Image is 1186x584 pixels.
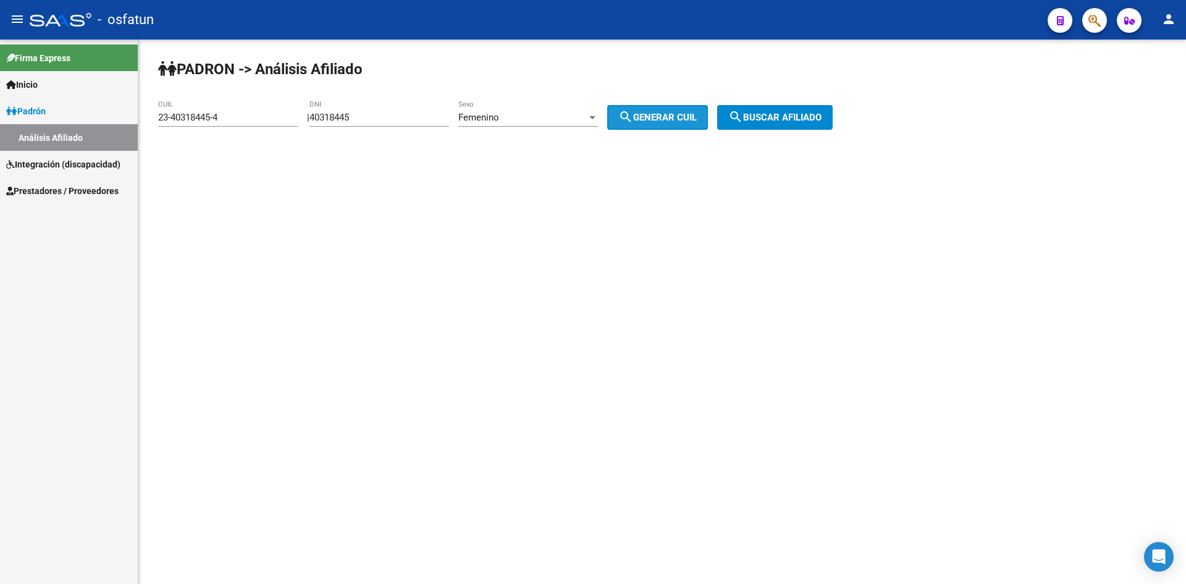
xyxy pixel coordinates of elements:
[10,12,25,27] mat-icon: menu
[6,104,46,118] span: Padrón
[98,6,154,33] span: - osfatun
[728,112,822,123] span: Buscar afiliado
[717,105,833,130] button: Buscar afiliado
[6,51,70,65] span: Firma Express
[6,184,119,198] span: Prestadores / Proveedores
[158,61,363,78] strong: PADRON -> Análisis Afiliado
[607,105,708,130] button: Generar CUIL
[1161,12,1176,27] mat-icon: person
[458,112,499,123] span: Femenino
[618,112,697,123] span: Generar CUIL
[1144,542,1174,572] div: Open Intercom Messenger
[307,112,717,123] div: |
[618,109,633,124] mat-icon: search
[6,158,120,171] span: Integración (discapacidad)
[728,109,743,124] mat-icon: search
[6,78,38,91] span: Inicio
